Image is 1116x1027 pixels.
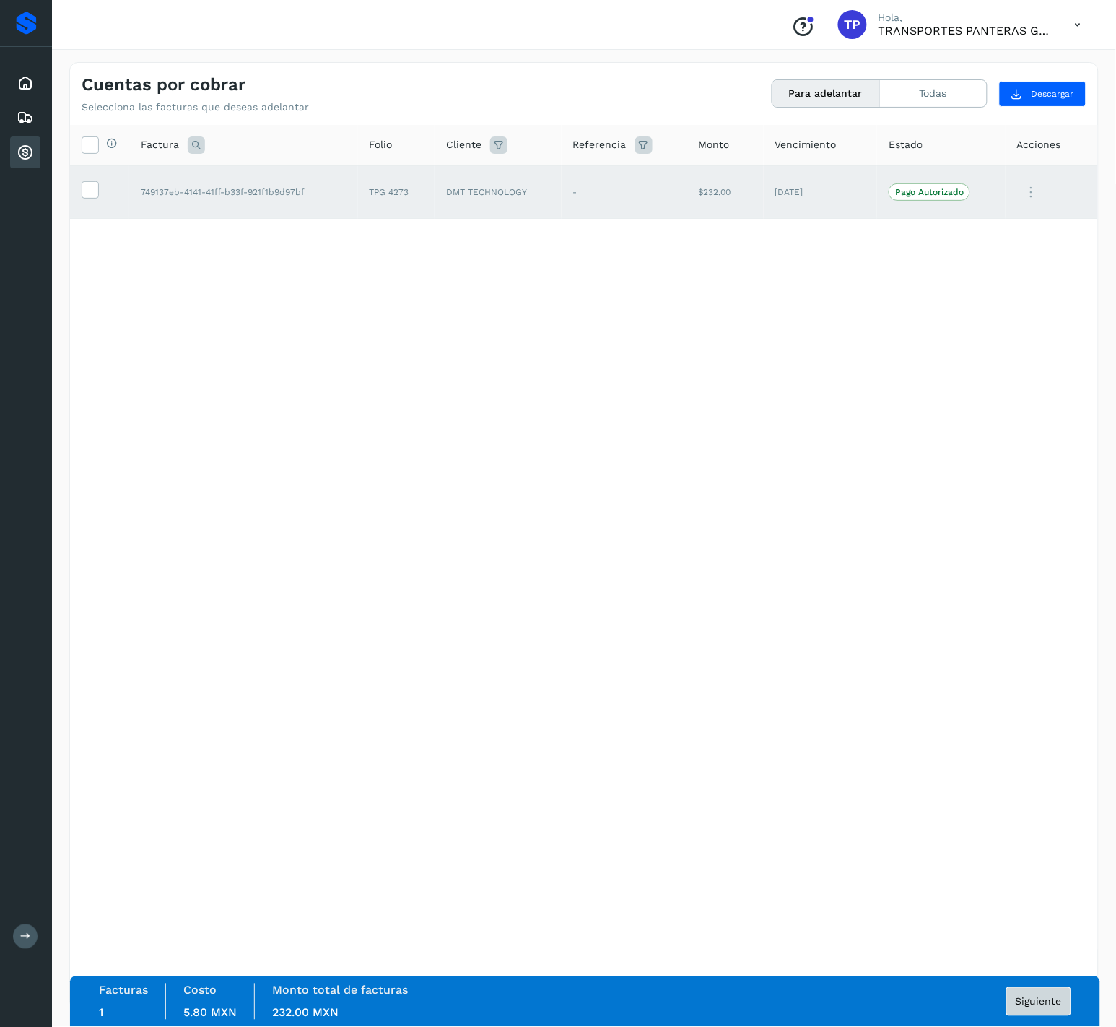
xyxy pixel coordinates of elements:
[10,102,40,134] div: Embarques
[889,137,923,152] span: Estado
[99,984,148,997] label: Facturas
[183,984,217,997] label: Costo
[82,101,309,113] p: Selecciona las facturas que deseas adelantar
[358,165,435,219] td: TPG 4273
[10,136,40,168] div: Cuentas por cobrar
[879,12,1052,24] p: Hola,
[10,67,40,99] div: Inicio
[82,74,245,95] h4: Cuentas por cobrar
[573,137,627,152] span: Referencia
[129,165,358,219] td: 749137eb-4141-41ff-b33f-921f1b9d97bf
[272,984,408,997] label: Monto total de facturas
[1016,997,1062,1007] span: Siguiente
[370,137,393,152] span: Folio
[446,137,481,152] span: Cliente
[435,165,562,219] td: DMT TECHNOLOGY
[764,165,878,219] td: [DATE]
[1017,137,1061,152] span: Acciones
[1006,987,1071,1016] button: Siguiente
[562,165,687,219] td: -
[99,1006,103,1020] span: 1
[272,1006,339,1020] span: 232.00 MXN
[1032,87,1074,100] span: Descargar
[880,80,987,107] button: Todas
[775,137,837,152] span: Vencimiento
[698,137,729,152] span: Monto
[141,137,179,152] span: Factura
[183,1006,237,1020] span: 5.80 MXN
[686,165,763,219] td: $232.00
[772,80,880,107] button: Para adelantar
[895,187,964,197] p: Pago Autorizado
[999,81,1086,107] button: Descargar
[879,24,1052,38] p: TRANSPORTES PANTERAS GAPO S.A. DE C.V.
